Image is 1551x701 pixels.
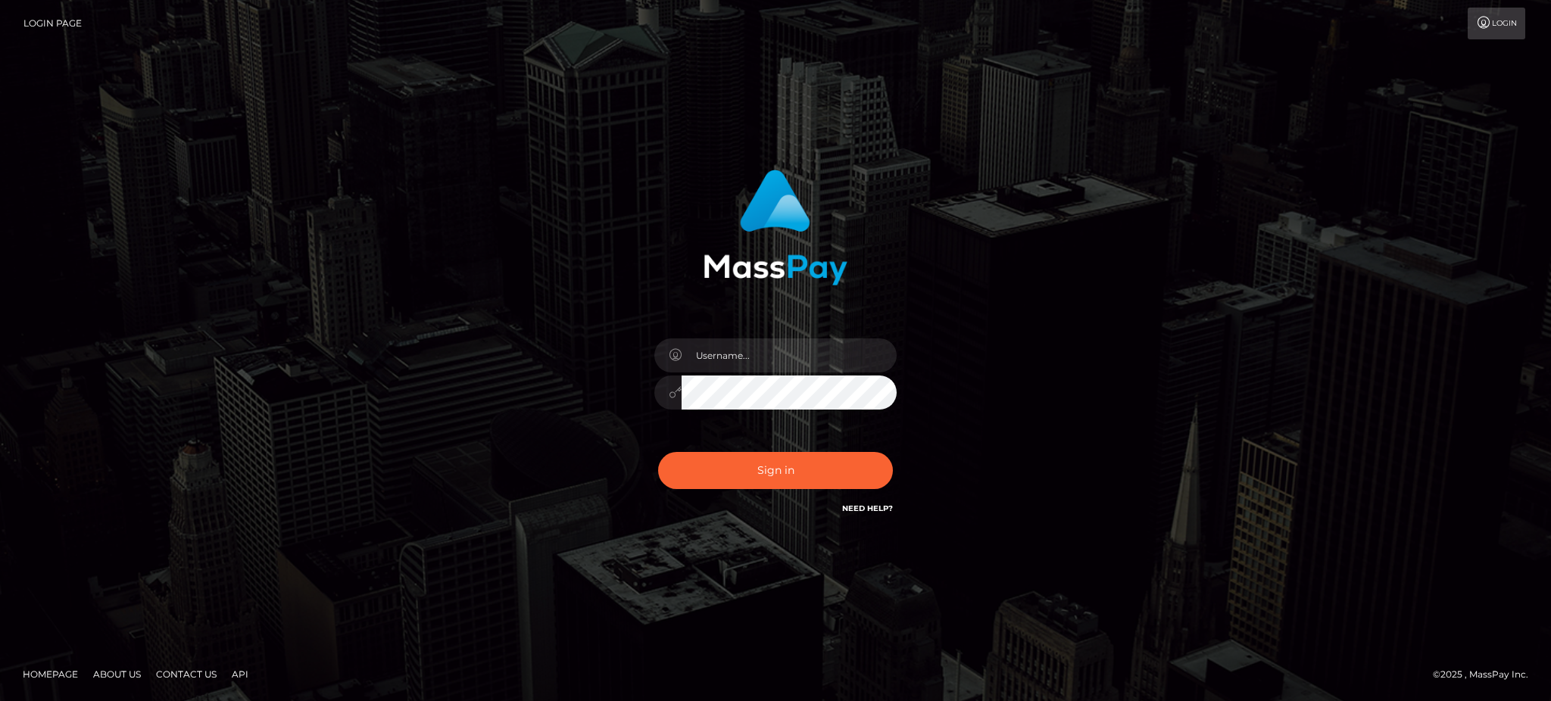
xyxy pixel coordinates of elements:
[23,8,82,39] a: Login Page
[87,662,147,686] a: About Us
[17,662,84,686] a: Homepage
[704,170,847,285] img: MassPay Login
[150,662,223,686] a: Contact Us
[842,503,893,513] a: Need Help?
[658,452,893,489] button: Sign in
[226,662,254,686] a: API
[1433,666,1540,683] div: © 2025 , MassPay Inc.
[682,338,897,372] input: Username...
[1468,8,1525,39] a: Login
